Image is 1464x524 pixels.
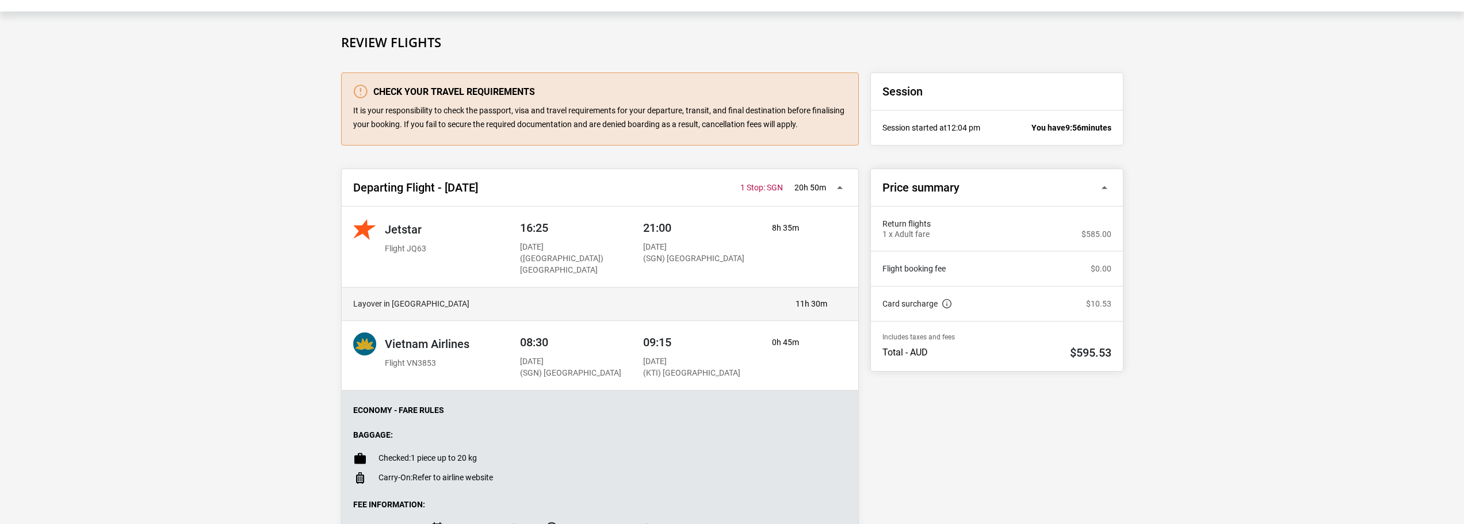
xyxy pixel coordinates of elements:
[882,85,1111,98] h2: Session
[353,104,847,132] p: It is your responsibility to check the passport, visa and travel requirements for your departure,...
[882,333,1111,341] p: Includes taxes and fees
[794,183,826,193] p: 20h 50m
[385,243,426,255] p: Flight JQ63
[882,230,930,239] p: 1 x Adult fare
[882,263,946,274] a: Flight booking fee
[379,453,477,463] p: 1 piece up to 20 kg
[385,223,426,236] h2: Jetstar
[353,430,393,439] strong: Baggage:
[1031,122,1111,133] p: You have minutes
[520,356,621,368] p: [DATE]
[385,337,469,351] h2: Vietnam Airlines
[385,358,469,369] p: Flight VN3853
[353,332,376,355] img: Vietnam Airlines
[882,122,980,133] p: Session started at
[772,223,827,234] p: 8h 35m
[379,473,412,482] span: Carry-On:
[1091,264,1111,274] p: $0.00
[1086,299,1111,309] p: $10.53
[796,299,827,309] p: 11h 30m
[882,347,928,358] p: Total - AUD
[520,242,626,253] p: [DATE]
[740,183,783,193] span: 1 Stop: SGN
[882,181,960,194] h2: Price summary
[353,181,478,194] h2: Departing Flight - [DATE]
[520,253,626,276] p: ([GEOGRAPHIC_DATA]) [GEOGRAPHIC_DATA]
[379,473,493,483] p: Refer to airline website
[772,337,827,349] p: 0h 45m
[379,453,411,462] span: Checked:
[643,356,740,368] p: [DATE]
[520,221,548,235] span: 16:25
[643,368,740,379] p: (KTI) [GEOGRAPHIC_DATA]
[342,169,858,206] button: Departing Flight - [DATE] 20h 50m 1 Stop: SGN
[947,123,980,132] span: 12:04 pm
[341,35,1123,49] h1: Review Flights
[643,221,671,235] span: 21:00
[871,169,1123,206] button: Price summary
[520,335,548,349] span: 08:30
[643,335,671,349] span: 09:15
[1081,230,1111,239] p: $585.00
[520,368,621,379] p: (SGN) [GEOGRAPHIC_DATA]
[353,406,847,415] p: Economy - Fare Rules
[353,500,425,509] strong: Fee Information:
[643,242,744,253] p: [DATE]
[353,299,784,309] h4: Layover in [GEOGRAPHIC_DATA]
[353,85,847,98] h3: Check your travel requirements
[882,218,1111,230] span: Return flights
[882,298,951,309] a: Card surcharge
[1070,346,1111,359] h2: $595.53
[1065,123,1081,132] span: 9:56
[643,253,744,265] p: (SGN) [GEOGRAPHIC_DATA]
[353,218,376,241] img: Jetstar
